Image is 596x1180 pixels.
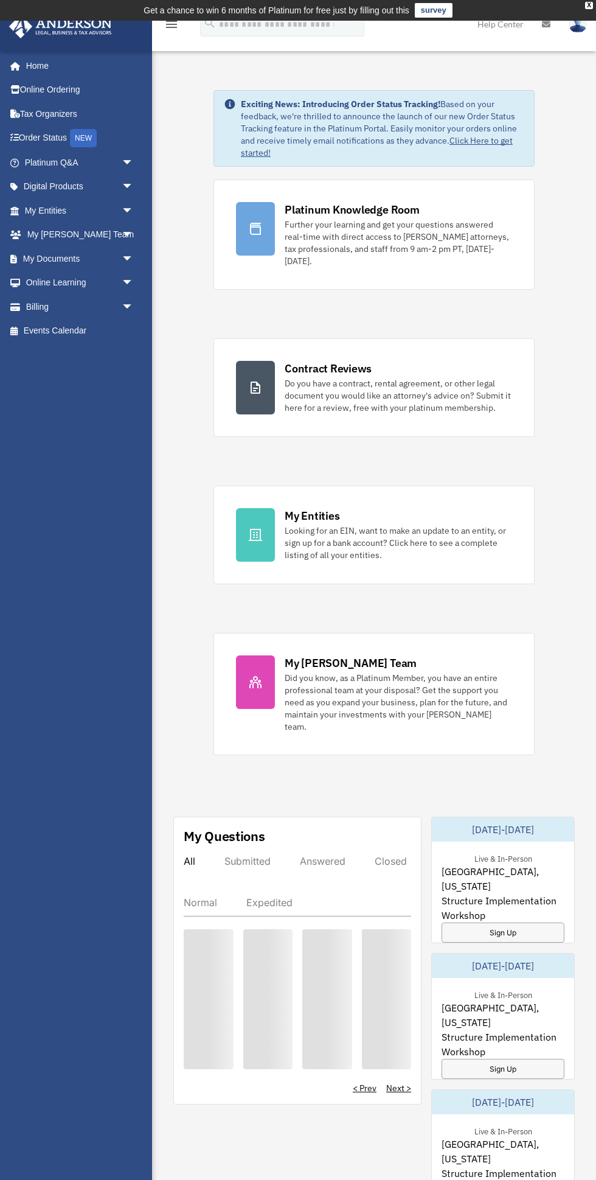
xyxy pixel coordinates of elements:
div: Further your learning and get your questions answered real-time with direct access to [PERSON_NAM... [285,218,512,267]
span: [GEOGRAPHIC_DATA], [US_STATE] [442,1000,564,1030]
a: Contract Reviews Do you have a contract, rental agreement, or other legal document you would like... [213,338,535,437]
div: Submitted [224,855,271,867]
a: Billingarrow_drop_down [9,295,152,319]
a: My Documentsarrow_drop_down [9,246,152,271]
a: Order StatusNEW [9,126,152,151]
div: Live & In-Person [465,1124,542,1137]
span: arrow_drop_down [122,150,146,175]
a: My Entitiesarrow_drop_down [9,198,152,223]
div: Live & In-Person [465,851,542,864]
div: My [PERSON_NAME] Team [285,655,417,671]
a: survey [415,3,452,18]
div: My Questions [184,827,265,845]
div: Did you know, as a Platinum Member, you have an entire professional team at your disposal? Get th... [285,672,512,733]
a: Tax Organizers [9,102,152,126]
a: Events Calendar [9,319,152,343]
span: [GEOGRAPHIC_DATA], [US_STATE] [442,864,564,893]
strong: Exciting News: Introducing Order Status Tracking! [241,99,440,110]
a: Sign Up [442,1059,564,1079]
i: menu [164,17,179,32]
div: Do you have a contract, rental agreement, or other legal document you would like an attorney's ad... [285,377,512,414]
a: Sign Up [442,923,564,943]
a: Platinum Knowledge Room Further your learning and get your questions answered real-time with dire... [213,180,535,290]
a: Platinum Q&Aarrow_drop_down [9,150,152,175]
a: Click Here to get started! [241,135,513,158]
span: Structure Implementation Workshop [442,893,564,923]
div: Expedited [246,896,293,909]
div: Platinum Knowledge Room [285,202,420,217]
div: Normal [184,896,217,909]
span: arrow_drop_down [122,271,146,296]
div: close [585,2,593,9]
div: [DATE]-[DATE] [432,954,574,978]
div: Closed [375,855,407,867]
span: arrow_drop_down [122,198,146,223]
a: Online Ordering [9,78,152,102]
span: arrow_drop_down [122,246,146,271]
div: [DATE]-[DATE] [432,817,574,842]
a: Home [9,54,146,78]
img: Anderson Advisors Platinum Portal [5,15,116,38]
a: My [PERSON_NAME] Teamarrow_drop_down [9,223,152,247]
div: My Entities [285,508,339,523]
div: [DATE]-[DATE] [432,1090,574,1114]
span: [GEOGRAPHIC_DATA], [US_STATE] [442,1137,564,1166]
img: User Pic [569,15,587,33]
a: Online Learningarrow_drop_down [9,271,152,295]
div: Live & In-Person [465,988,542,1000]
div: All [184,855,195,867]
a: My [PERSON_NAME] Team Did you know, as a Platinum Member, you have an entire professional team at... [213,633,535,755]
span: arrow_drop_down [122,295,146,319]
div: NEW [70,129,97,147]
a: Digital Productsarrow_drop_down [9,175,152,199]
span: Structure Implementation Workshop [442,1030,564,1059]
a: My Entities Looking for an EIN, want to make an update to an entity, or sign up for a bank accoun... [213,486,535,584]
span: arrow_drop_down [122,175,146,200]
a: Next > [386,1082,411,1094]
div: Based on your feedback, we're thrilled to announce the launch of our new Order Status Tracking fe... [241,98,524,159]
span: arrow_drop_down [122,223,146,248]
div: Answered [300,855,345,867]
i: search [203,16,217,30]
div: Contract Reviews [285,361,372,376]
a: menu [164,21,179,32]
div: Looking for an EIN, want to make an update to an entity, or sign up for a bank account? Click her... [285,525,512,561]
a: < Prev [353,1082,376,1094]
div: Get a chance to win 6 months of Platinum for free just by filling out this [144,3,409,18]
